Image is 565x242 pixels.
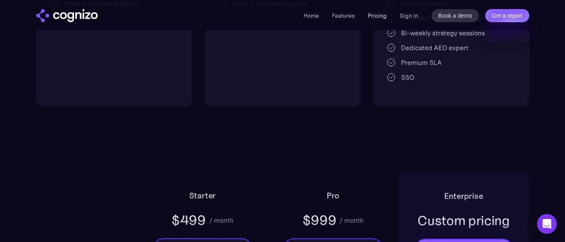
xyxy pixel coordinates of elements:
[400,11,418,21] a: Sign in
[339,215,364,225] div: / month
[417,212,510,230] div: Custom pricing
[401,58,442,67] div: Premium SLA
[302,211,337,229] div: $999
[36,9,98,22] img: cognizo logo
[444,189,483,203] h2: Enterprise
[171,211,206,229] div: $499
[401,28,485,38] div: Bi-weekly strategy sessions
[327,189,339,202] h2: Pro
[401,72,414,82] div: SSO
[189,189,216,202] h2: Starter
[401,43,468,53] div: Dedicated AEO expert
[431,9,479,22] a: Book a demo
[209,215,233,225] div: / month
[485,9,529,22] a: Get a report
[304,12,319,19] a: Home
[368,12,387,19] a: Pricing
[36,9,98,22] a: home
[332,12,355,19] a: Features
[537,214,557,234] div: Open Intercom Messenger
